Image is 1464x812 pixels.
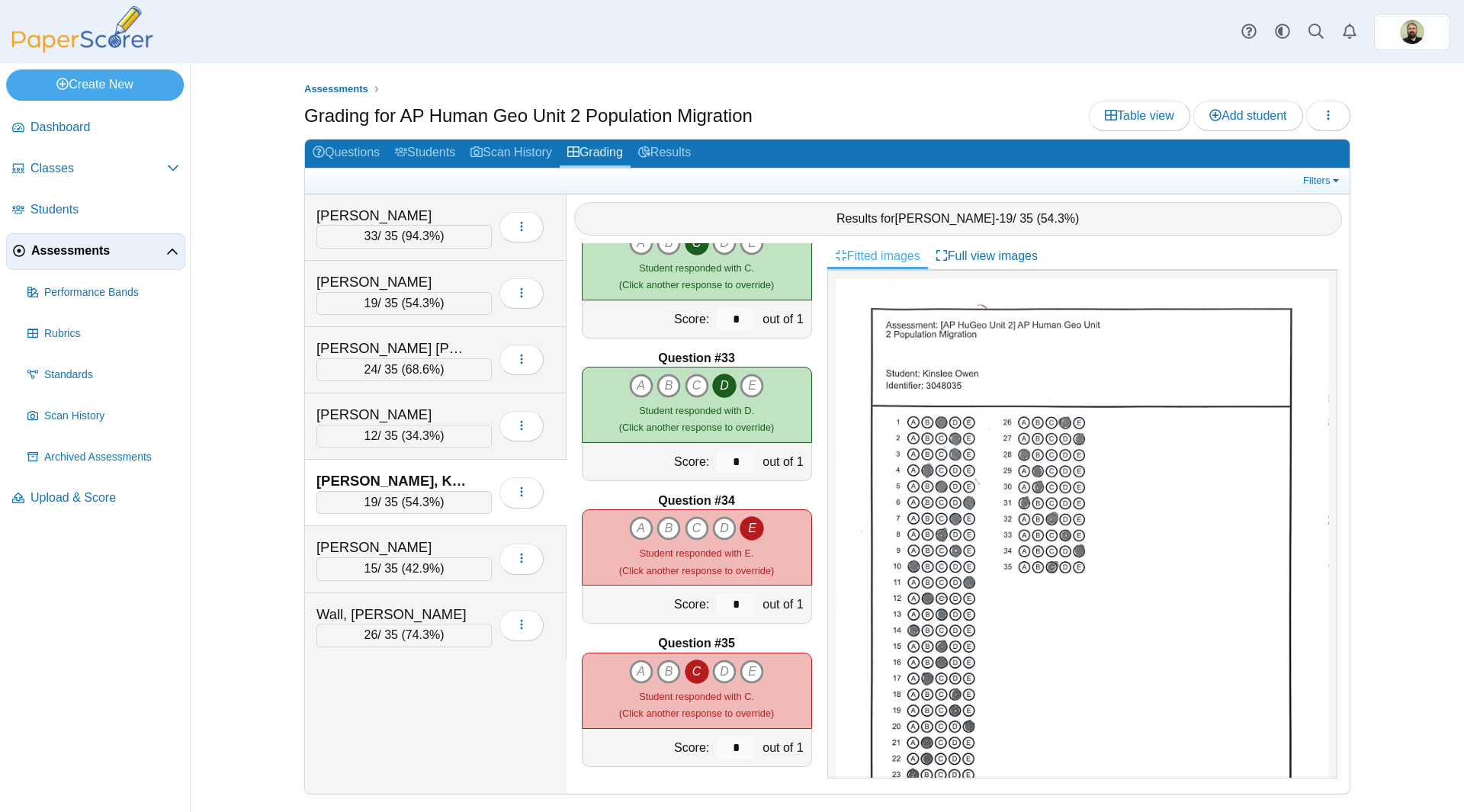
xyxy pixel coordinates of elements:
div: / 35 ( ) [316,225,492,248]
a: Results [631,140,698,168]
div: [PERSON_NAME] [316,206,469,226]
div: [PERSON_NAME] [316,272,469,292]
div: [PERSON_NAME], Kinslee [316,471,469,491]
div: out of 1 [759,586,811,623]
div: out of 1 [759,729,811,766]
div: / 35 ( ) [316,491,492,514]
a: Grading [560,140,631,168]
i: D [712,374,737,398]
span: 15 [364,562,378,575]
div: [PERSON_NAME] [316,405,469,425]
div: / 35 ( ) [316,292,492,315]
div: Score: [583,443,714,480]
span: Scan History [44,409,179,424]
a: ps.IbYvzNdzldgWHYXo [1374,14,1450,50]
span: 54.3% [406,297,440,310]
h1: Grading for AP Human Geo Unit 2 Population Migration [304,103,753,129]
span: Student responded with C. [639,262,754,274]
span: Student responded with D. [639,405,754,416]
span: 54.3% [406,496,440,509]
span: 42.9% [406,562,440,575]
span: [PERSON_NAME] [895,212,996,225]
i: C [685,516,709,541]
span: 19 [364,496,378,509]
i: E [740,374,764,398]
span: Upload & Score [30,489,179,506]
i: D [712,516,737,541]
span: Student responded with C. [639,691,754,702]
b: Question #35 [658,635,734,652]
div: / 35 ( ) [316,358,492,381]
a: Filters [1299,173,1346,188]
i: A [629,231,653,255]
small: (Click another response to override) [619,405,774,433]
a: Performance Bands [21,274,185,311]
a: Add student [1193,101,1302,131]
span: 19 [364,297,378,310]
a: Students [6,192,185,229]
i: B [657,231,681,255]
a: Create New [6,69,184,100]
span: Add student [1209,109,1286,122]
i: D [712,660,737,684]
small: (Click another response to override) [619,547,774,576]
a: Full view images [928,243,1045,269]
img: PaperScorer [6,6,159,53]
a: Classes [6,151,185,188]
a: PaperScorer [6,42,159,55]
a: Assessments [6,233,185,270]
i: A [629,374,653,398]
span: Table view [1105,109,1174,122]
span: 19 [999,212,1013,225]
small: (Click another response to override) [619,262,774,290]
i: E [740,231,764,255]
a: Students [387,140,463,168]
a: Rubrics [21,316,185,352]
a: Upload & Score [6,480,185,517]
span: 34.3% [406,429,440,442]
span: Archived Assessments [44,450,179,465]
i: C [685,660,709,684]
span: Assessments [304,83,368,95]
a: Questions [305,140,387,168]
span: 74.3% [406,628,440,641]
i: B [657,660,681,684]
a: Scan History [21,398,185,435]
span: Students [30,201,179,218]
div: Score: [583,586,714,623]
span: 12 [364,429,378,442]
a: Alerts [1333,15,1366,49]
div: [PERSON_NAME] [316,538,469,557]
a: Assessments [300,80,372,99]
i: C [685,231,709,255]
span: Performance Bands [44,285,179,300]
a: Standards [21,357,185,393]
span: Student responded with E. [640,547,754,559]
i: B [657,374,681,398]
div: Score: [583,729,714,766]
span: Assessments [31,242,166,259]
span: Standards [44,367,179,383]
span: 54.3% [1041,212,1075,225]
div: Score: [583,300,714,338]
span: Classes [30,160,167,177]
div: Results for - / 35 ( ) [574,202,1343,236]
img: ps.IbYvzNdzldgWHYXo [1400,20,1424,44]
i: C [685,374,709,398]
span: 94.3% [406,229,440,242]
span: 68.6% [406,363,440,376]
a: Dashboard [6,110,185,146]
span: Zachary Butte - MRH Faculty [1400,20,1424,44]
a: Fitted images [827,243,928,269]
div: / 35 ( ) [316,624,492,647]
b: Question #33 [658,350,734,367]
i: B [657,516,681,541]
span: 26 [364,628,378,641]
span: Dashboard [30,119,179,136]
div: [PERSON_NAME] [PERSON_NAME] [316,339,469,358]
small: (Click another response to override) [619,691,774,719]
i: E [740,660,764,684]
span: 24 [364,363,378,376]
div: out of 1 [759,300,811,338]
i: A [629,660,653,684]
